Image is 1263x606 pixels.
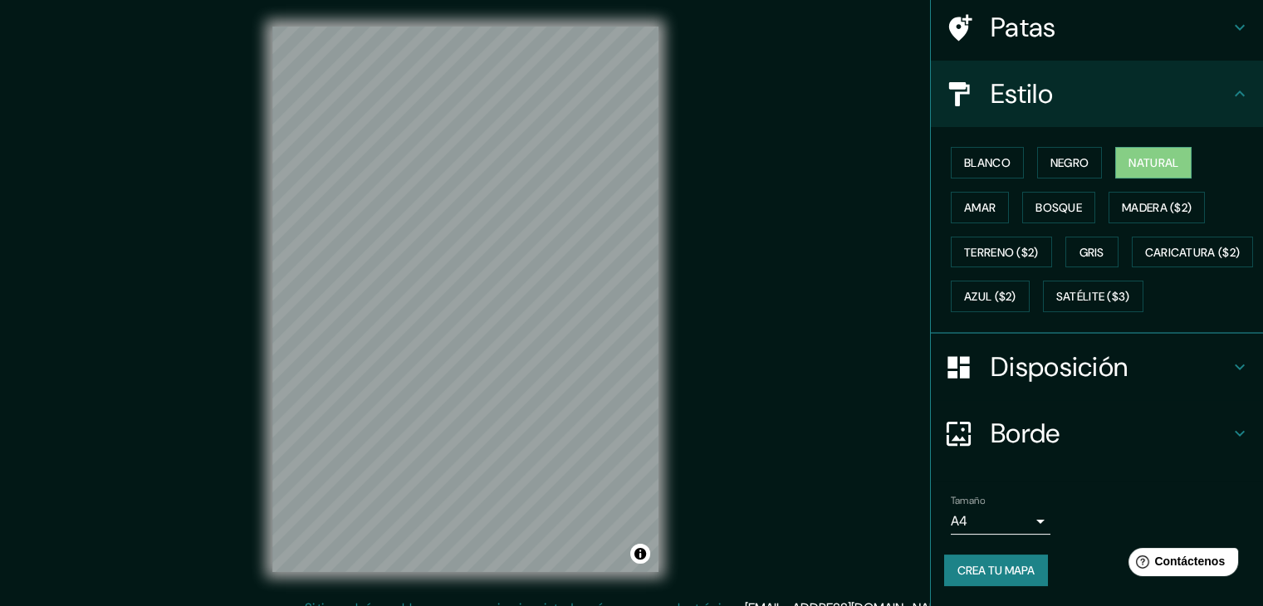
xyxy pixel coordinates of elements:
font: Azul ($2) [964,290,1016,305]
button: Azul ($2) [951,281,1030,312]
font: Borde [991,416,1060,451]
div: Borde [931,400,1263,467]
button: Natural [1115,147,1192,178]
button: Negro [1037,147,1103,178]
font: Bosque [1035,200,1082,215]
font: Madera ($2) [1122,200,1192,215]
div: A4 [951,508,1050,535]
div: Estilo [931,61,1263,127]
font: Terreno ($2) [964,245,1039,260]
button: Crea tu mapa [944,555,1048,586]
button: Bosque [1022,192,1095,223]
font: A4 [951,512,967,530]
font: Negro [1050,155,1089,170]
font: Natural [1128,155,1178,170]
font: Patas [991,10,1056,45]
font: Gris [1079,245,1104,260]
button: Satélite ($3) [1043,281,1143,312]
button: Terreno ($2) [951,237,1052,268]
div: Disposición [931,334,1263,400]
button: Activar o desactivar atribución [630,544,650,564]
canvas: Mapa [272,27,658,572]
font: Disposición [991,349,1128,384]
font: Crea tu mapa [957,563,1035,578]
font: Estilo [991,76,1053,111]
font: Caricatura ($2) [1145,245,1241,260]
button: Gris [1065,237,1119,268]
button: Madera ($2) [1109,192,1205,223]
font: Tamaño [951,494,985,507]
button: Blanco [951,147,1024,178]
font: Satélite ($3) [1056,290,1130,305]
button: Amar [951,192,1009,223]
iframe: Lanzador de widgets de ayuda [1115,541,1245,588]
button: Caricatura ($2) [1132,237,1254,268]
font: Blanco [964,155,1011,170]
font: Amar [964,200,996,215]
